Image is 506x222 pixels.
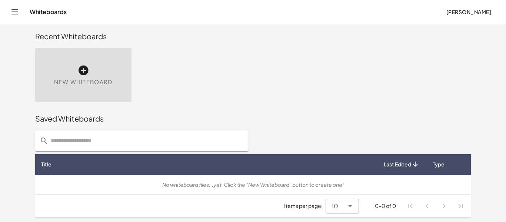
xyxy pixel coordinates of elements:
[433,160,445,168] span: Type
[40,136,49,145] i: prepended action
[384,160,411,168] span: Last Edited
[41,160,51,168] span: Title
[446,9,491,15] span: [PERSON_NAME]
[35,31,471,42] div: Recent Whiteboards
[41,181,465,189] div: No whiteboard files...yet. Click the "New Whiteboard" button to create one!
[375,202,396,210] div: 0-0 of 0
[54,78,112,86] span: New Whiteboard
[332,202,338,211] span: 10
[402,198,469,215] nav: Pagination Navigation
[35,113,471,124] div: Saved Whiteboards
[440,5,497,19] button: [PERSON_NAME]
[9,6,21,18] button: Toggle navigation
[284,202,326,210] span: Items per page:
